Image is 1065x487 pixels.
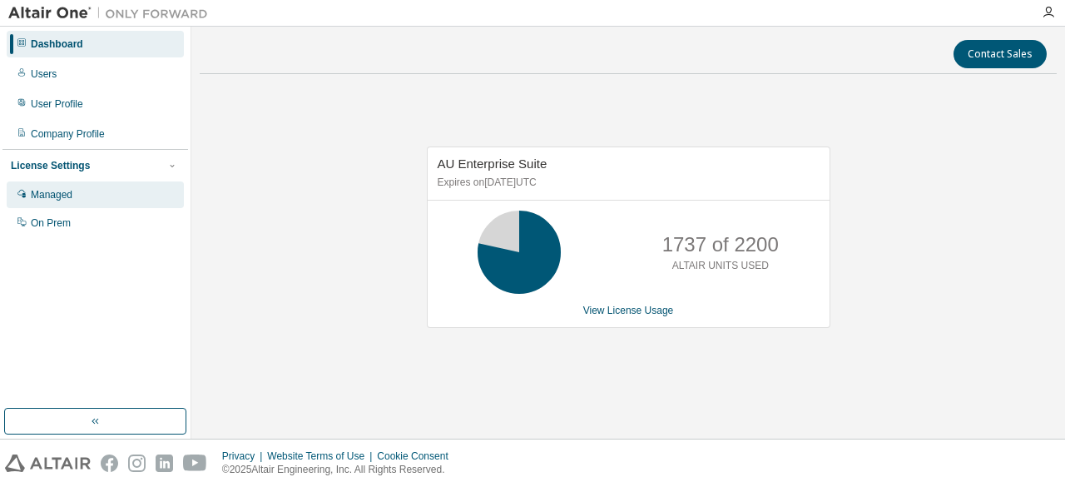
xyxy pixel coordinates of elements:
[267,450,377,463] div: Website Terms of Use
[183,455,207,472] img: youtube.svg
[954,40,1047,68] button: Contact Sales
[438,176,815,190] p: Expires on [DATE] UTC
[31,37,83,51] div: Dashboard
[31,67,57,81] div: Users
[377,450,458,463] div: Cookie Consent
[583,305,674,316] a: View License Usage
[31,127,105,141] div: Company Profile
[5,455,91,472] img: altair_logo.svg
[31,97,83,111] div: User Profile
[11,159,90,172] div: License Settings
[438,157,547,171] span: AU Enterprise Suite
[222,450,267,463] div: Privacy
[156,455,173,472] img: linkedin.svg
[101,455,118,472] img: facebook.svg
[8,5,216,22] img: Altair One
[31,188,72,201] div: Managed
[222,463,458,477] p: © 2025 Altair Engineering, Inc. All Rights Reserved.
[31,216,71,230] div: On Prem
[128,455,146,472] img: instagram.svg
[672,259,769,273] p: ALTAIR UNITS USED
[662,231,779,259] p: 1737 of 2200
